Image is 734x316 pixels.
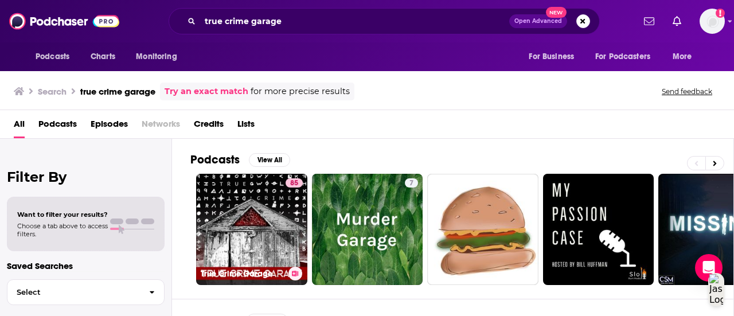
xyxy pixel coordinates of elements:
[201,269,284,279] h3: True Crime Garage
[17,222,108,238] span: Choose a tab above to access filters.
[521,46,588,68] button: open menu
[700,9,725,34] button: Show profile menu
[700,9,725,34] span: Logged in as RebRoz5
[190,153,240,167] h2: Podcasts
[405,178,418,188] a: 7
[237,115,255,138] a: Lists
[91,49,115,65] span: Charts
[165,85,248,98] a: Try an exact match
[673,49,692,65] span: More
[190,153,290,167] a: PodcastsView All
[665,46,706,68] button: open menu
[509,14,567,28] button: Open AdvancedNew
[312,174,423,285] a: 7
[529,49,574,65] span: For Business
[546,7,567,18] span: New
[200,12,509,30] input: Search podcasts, credits, & more...
[28,46,84,68] button: open menu
[514,18,562,24] span: Open Advanced
[142,115,180,138] span: Networks
[286,178,303,188] a: 85
[196,174,307,285] a: 85True Crime Garage
[7,279,165,305] button: Select
[80,86,155,97] h3: true crime garage
[700,9,725,34] img: User Profile
[290,178,298,189] span: 85
[695,254,723,282] div: Open Intercom Messenger
[595,49,650,65] span: For Podcasters
[716,9,725,18] svg: Add a profile image
[136,49,177,65] span: Monitoring
[169,8,600,34] div: Search podcasts, credits, & more...
[409,178,413,189] span: 7
[7,260,165,271] p: Saved Searches
[658,87,716,96] button: Send feedback
[668,11,686,31] a: Show notifications dropdown
[14,115,25,138] a: All
[83,46,122,68] a: Charts
[588,46,667,68] button: open menu
[128,46,192,68] button: open menu
[7,288,140,296] span: Select
[249,153,290,167] button: View All
[36,49,69,65] span: Podcasts
[9,10,119,32] img: Podchaser - Follow, Share and Rate Podcasts
[639,11,659,31] a: Show notifications dropdown
[194,115,224,138] a: Credits
[38,115,77,138] a: Podcasts
[251,85,350,98] span: for more precise results
[17,210,108,219] span: Want to filter your results?
[7,169,165,185] h2: Filter By
[91,115,128,138] a: Episodes
[38,86,67,97] h3: Search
